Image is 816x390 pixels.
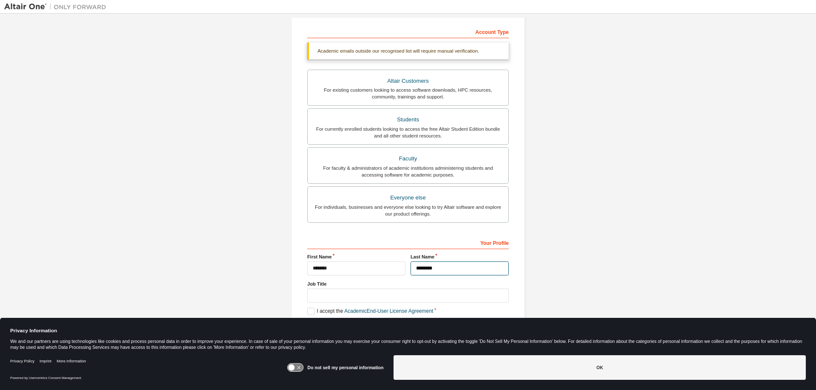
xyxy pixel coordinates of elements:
[313,204,503,217] div: For individuals, businesses and everyone else looking to try Altair software and explore our prod...
[344,308,433,314] a: Academic End-User License Agreement
[313,192,503,204] div: Everyone else
[313,75,503,87] div: Altair Customers
[307,42,509,59] div: Academic emails outside our recognised list will require manual verification.
[313,165,503,178] div: For faculty & administrators of academic institutions administering students and accessing softwa...
[307,25,509,38] div: Account Type
[307,253,405,260] label: First Name
[307,308,433,315] label: I accept the
[313,153,503,165] div: Faculty
[307,236,509,249] div: Your Profile
[313,87,503,100] div: For existing customers looking to access software downloads, HPC resources, community, trainings ...
[307,281,509,287] label: Job Title
[313,126,503,139] div: For currently enrolled students looking to access the free Altair Student Edition bundle and all ...
[313,114,503,126] div: Students
[411,253,509,260] label: Last Name
[4,3,110,11] img: Altair One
